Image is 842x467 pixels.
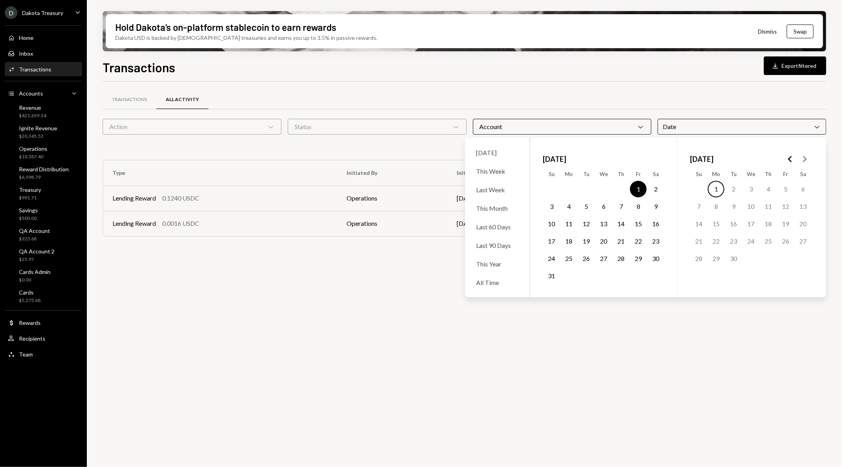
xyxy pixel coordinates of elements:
[759,168,777,180] th: Thursday
[337,160,447,186] th: Initiated By
[795,198,811,215] button: Saturday, September 13th, 2025
[103,59,175,75] h1: Transactions
[795,233,811,249] button: Saturday, September 27th, 2025
[613,250,629,267] button: Thursday, August 28th, 2025
[5,30,82,45] a: Home
[742,168,759,180] th: Wednesday
[19,335,45,342] div: Recipients
[658,119,826,135] div: Date
[578,216,594,232] button: Tuesday, August 12th, 2025
[19,186,41,193] div: Treasury
[5,204,82,223] a: Savings$500.00
[743,198,759,215] button: Wednesday, September 10th, 2025
[5,287,82,306] a: Cards$5,275.68
[748,22,787,41] button: Dismiss
[5,315,82,330] a: Rewards
[19,133,57,140] div: $20,345.52
[19,145,47,152] div: Operations
[787,24,814,38] button: Swap
[578,233,594,249] button: Tuesday, August 19th, 2025
[471,237,523,254] div: Last 90 Days
[690,216,707,232] button: Sunday, September 14th, 2025
[595,168,612,180] th: Wednesday
[760,233,776,249] button: Thursday, September 25th, 2025
[725,216,742,232] button: Tuesday, September 16th, 2025
[115,34,377,42] div: Dakota USD is backed by [DEMOGRAPHIC_DATA] treasuries and earns you up to 3.5% in passive rewards.
[595,198,612,215] button: Wednesday, August 6th, 2025
[797,152,812,166] button: Go to the Next Month
[647,250,664,267] button: Saturday, August 30th, 2025
[543,198,560,215] button: Sunday, August 3rd, 2025
[19,90,43,97] div: Accounts
[578,168,595,180] th: Tuesday
[5,46,82,60] a: Inbox
[777,181,794,197] button: Friday, September 5th, 2025
[783,152,797,166] button: Go to the Previous Month
[113,193,156,203] div: Lending Reward
[690,168,812,285] table: September 2025
[795,216,811,232] button: Saturday, September 20th, 2025
[162,219,199,228] div: 0.0016 USDC
[103,119,281,135] div: Action
[613,216,629,232] button: Thursday, August 14th, 2025
[561,198,577,215] button: Monday, August 4th, 2025
[5,62,82,76] a: Transactions
[708,216,724,232] button: Monday, September 15th, 2025
[708,198,724,215] button: Monday, September 8th, 2025
[690,233,707,249] button: Sunday, September 21st, 2025
[543,250,560,267] button: Sunday, August 24th, 2025
[19,256,54,263] div: $25.97
[471,255,523,272] div: This Year
[777,168,794,180] th: Friday
[337,211,447,236] td: Operations
[19,154,47,160] div: $10,587.40
[543,216,560,232] button: Sunday, August 10th, 2025
[471,181,523,198] div: Last Week
[630,216,647,232] button: Friday, August 15th, 2025
[630,181,647,197] button: Friday, August 1st, 2025, selected
[471,163,523,180] div: This Week
[5,266,82,285] a: Cards Admin$0.00
[5,163,82,182] a: Reward Distribution$6,598.79
[690,150,713,168] span: [DATE]
[647,181,664,197] button: Saturday, August 2nd, 2025
[19,195,41,201] div: $991.71
[288,119,467,135] div: Status
[19,50,33,57] div: Inbox
[19,268,51,275] div: Cards Admin
[561,216,577,232] button: Monday, August 11th, 2025
[543,168,560,180] th: Sunday
[166,96,199,103] div: All Activity
[764,56,826,75] button: Exportfiltered
[613,233,629,249] button: Thursday, August 21st, 2025
[113,219,156,228] div: Lending Reward
[19,319,41,326] div: Rewards
[5,6,17,19] div: D
[19,207,38,214] div: Savings
[19,104,46,111] div: Revenue
[612,168,630,180] th: Thursday
[471,144,523,161] div: [DATE]
[708,250,724,267] button: Monday, September 29th, 2025
[543,150,566,168] span: [DATE]
[19,351,33,358] div: Team
[630,198,647,215] button: Friday, August 8th, 2025
[595,250,612,267] button: Wednesday, August 27th, 2025
[630,250,647,267] button: Friday, August 29th, 2025
[690,250,707,267] button: Sunday, September 28th, 2025
[471,218,523,235] div: Last 60 Days
[743,216,759,232] button: Wednesday, September 17th, 2025
[22,9,63,16] div: Dakota Treasury
[543,168,664,285] table: August 2025
[5,143,82,162] a: Operations$10,587.40
[5,225,82,244] a: QA Account$323.68
[760,181,776,197] button: Thursday, September 4th, 2025
[112,96,147,103] div: Transactions
[647,233,664,249] button: Saturday, August 23rd, 2025
[743,181,759,197] button: Wednesday, September 3rd, 2025
[19,166,69,173] div: Reward Distribution
[630,168,647,180] th: Friday
[19,125,57,131] div: Ignite Revenue
[19,248,54,255] div: QA Account 2
[777,216,794,232] button: Friday, September 19th, 2025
